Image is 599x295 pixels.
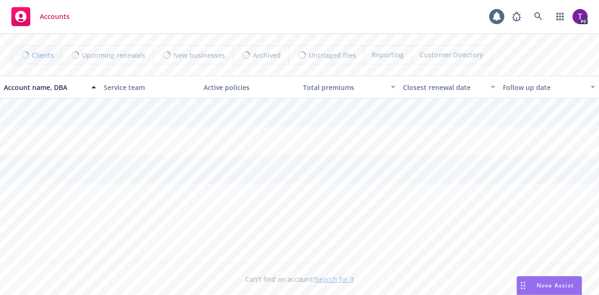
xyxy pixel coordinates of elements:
span: New businesses [173,50,225,60]
div: Closest renewal date [403,82,485,92]
div: Account name, DBA [4,82,86,92]
div: Service team [104,82,196,92]
a: Search for it [315,275,354,284]
div: Active policies [204,82,296,92]
span: Upcoming renewals [82,50,145,60]
button: Total premiums [299,76,399,98]
a: Accounts [8,3,73,30]
button: Active policies [200,76,300,98]
div: Total premiums [303,82,385,92]
a: Search [529,7,548,26]
button: Nova Assist [517,276,582,295]
span: Archived [253,50,281,60]
div: Follow up date [503,82,585,92]
button: Closest renewal date [399,76,499,98]
button: Service team [100,76,200,98]
div: Drag to move [517,277,529,295]
span: Customer Directory [420,50,483,60]
span: Can't find an account? [245,274,354,284]
a: Report a Bug [507,7,526,26]
span: Clients [32,50,54,60]
span: Reporting [372,50,404,60]
span: Nova Assist [536,281,574,289]
span: Untriaged files [309,50,356,60]
img: photo [572,9,588,24]
a: Switch app [551,7,570,26]
button: Follow up date [499,76,599,98]
span: Accounts [40,13,70,20]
